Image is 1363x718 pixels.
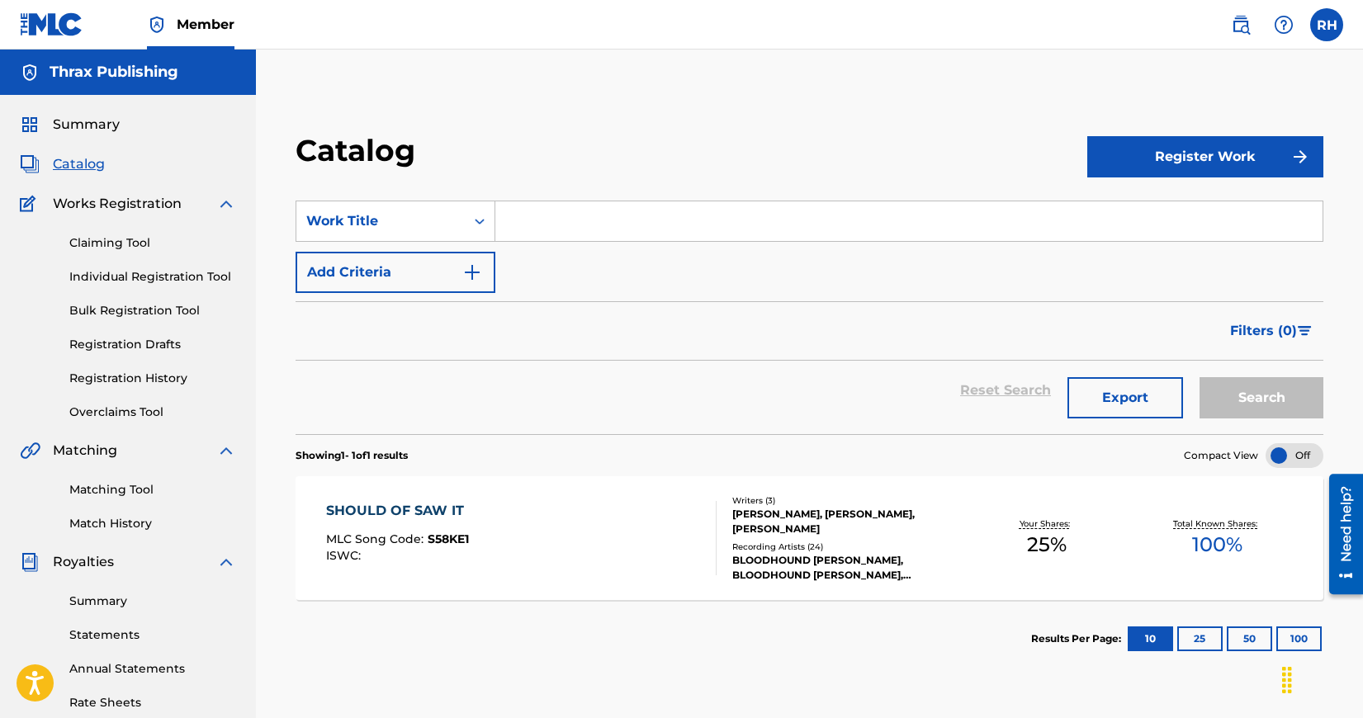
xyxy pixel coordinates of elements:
[50,63,178,82] h5: Thrax Publishing
[1220,310,1323,352] button: Filters (0)
[69,370,236,387] a: Registration History
[20,12,83,36] img: MLC Logo
[20,115,120,135] a: SummarySummary
[1020,517,1074,530] p: Your Shares:
[53,441,117,461] span: Matching
[1274,655,1300,705] div: Drag
[732,541,961,553] div: Recording Artists ( 24 )
[20,63,40,83] img: Accounts
[69,336,236,353] a: Registration Drafts
[1192,530,1242,560] span: 100 %
[732,494,961,507] div: Writers ( 3 )
[732,507,961,536] div: [PERSON_NAME], [PERSON_NAME], [PERSON_NAME]
[20,115,40,135] img: Summary
[1027,530,1067,560] span: 25 %
[1227,626,1272,651] button: 50
[177,15,234,34] span: Member
[69,593,236,610] a: Summary
[69,302,236,319] a: Bulk Registration Tool
[296,476,1323,600] a: SHOULD OF SAW ITMLC Song Code:S58KE1ISWC:Writers (3)[PERSON_NAME], [PERSON_NAME], [PERSON_NAME]Re...
[1290,147,1310,167] img: f7272a7cc735f4ea7f67.svg
[20,194,41,214] img: Works Registration
[462,262,482,282] img: 9d2ae6d4665cec9f34b9.svg
[1128,626,1173,651] button: 10
[296,132,424,169] h2: Catalog
[69,404,236,421] a: Overclaims Tool
[1274,15,1294,35] img: help
[1177,626,1223,651] button: 25
[216,552,236,572] img: expand
[326,501,472,521] div: SHOULD OF SAW IT
[1317,468,1363,601] iframe: Resource Center
[1230,321,1297,341] span: Filters ( 0 )
[1280,639,1363,718] iframe: Chat Widget
[53,194,182,214] span: Works Registration
[1298,326,1312,336] img: filter
[1267,8,1300,41] div: Help
[1310,8,1343,41] div: User Menu
[1031,631,1125,646] p: Results Per Page:
[20,441,40,461] img: Matching
[296,252,495,293] button: Add Criteria
[20,154,40,174] img: Catalog
[326,531,428,546] span: MLC Song Code :
[69,694,236,711] a: Rate Sheets
[216,441,236,461] img: expand
[69,515,236,532] a: Match History
[296,448,408,463] p: Showing 1 - 1 of 1 results
[69,481,236,498] a: Matching Tool
[69,234,236,252] a: Claiming Tool
[1224,8,1257,41] a: Public Search
[53,154,105,174] span: Catalog
[53,115,120,135] span: Summary
[53,552,114,572] span: Royalties
[69,268,236,286] a: Individual Registration Tool
[69,626,236,644] a: Statements
[1087,136,1323,177] button: Register Work
[1173,517,1261,530] p: Total Known Shares:
[428,531,469,546] span: S58KE1
[20,552,40,572] img: Royalties
[69,660,236,678] a: Annual Statements
[732,553,961,583] div: BLOODHOUND [PERSON_NAME], BLOODHOUND [PERSON_NAME], BLOODHOUND [PERSON_NAME], BLOODHOUND [PERSON_...
[216,194,236,214] img: expand
[147,15,167,35] img: Top Rightsholder
[1184,448,1258,463] span: Compact View
[1276,626,1322,651] button: 100
[306,211,455,231] div: Work Title
[1067,377,1183,418] button: Export
[326,548,365,563] span: ISWC :
[296,201,1323,434] form: Search Form
[20,154,105,174] a: CatalogCatalog
[1231,15,1251,35] img: search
